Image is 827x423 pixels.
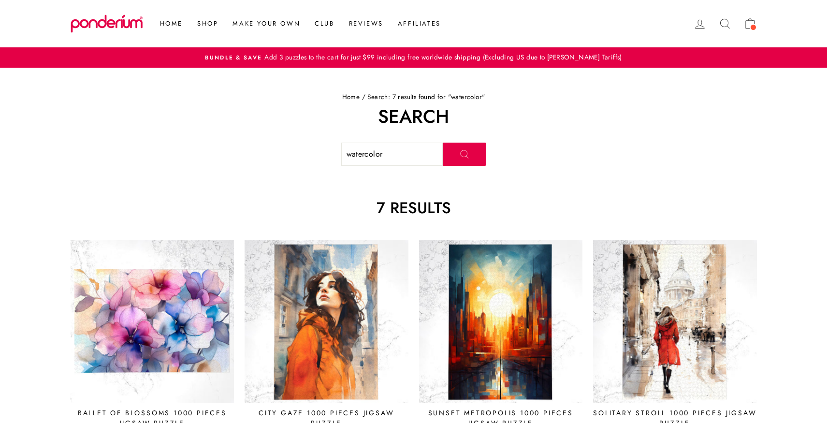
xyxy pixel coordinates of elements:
[71,92,757,102] nav: breadcrumbs
[71,15,143,33] img: Ponderium
[71,200,757,216] h2: 7 results
[342,15,391,32] a: Reviews
[341,143,443,166] input: Search our store
[153,15,190,32] a: Home
[342,92,360,102] a: Home
[391,15,448,32] a: Affiliates
[225,15,307,32] a: Make Your Own
[362,92,365,102] span: /
[367,92,485,102] span: Search: 7 results found for "watercolor"
[71,107,757,126] h1: Search
[190,15,225,32] a: Shop
[262,52,622,62] span: Add 3 puzzles to the cart for just $99 including free worldwide shipping (Excluding US due to [PE...
[73,52,754,63] a: Bundle & SaveAdd 3 puzzles to the cart for just $99 including free worldwide shipping (Excluding ...
[148,15,448,32] ul: Primary
[307,15,341,32] a: Club
[205,54,262,61] span: Bundle & Save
